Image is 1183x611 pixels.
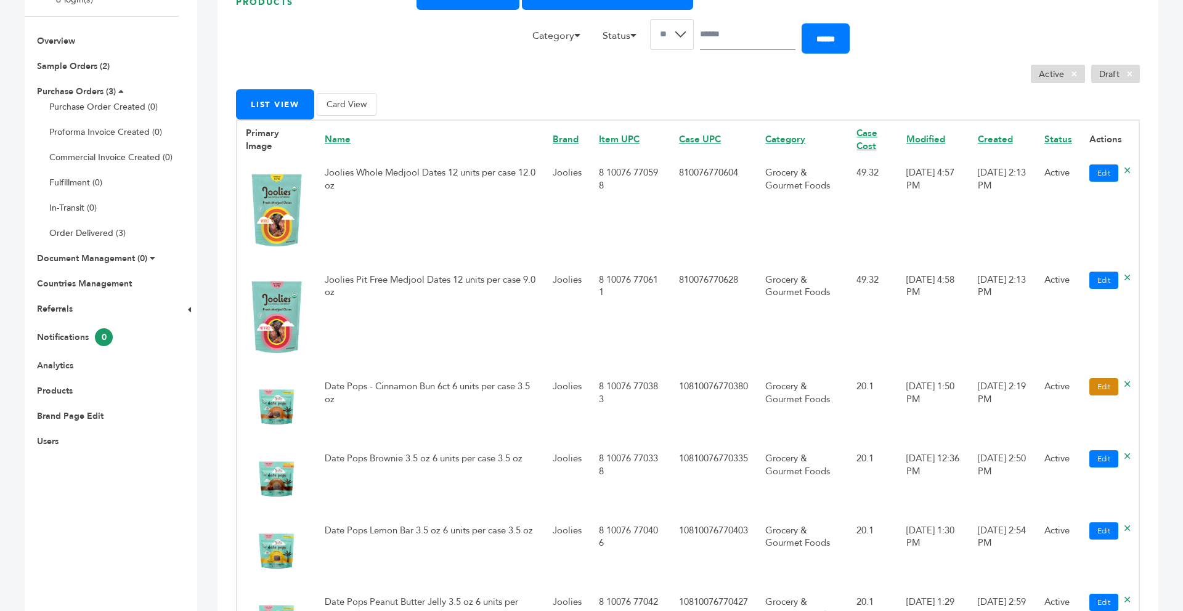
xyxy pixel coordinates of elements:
td: Joolies [544,444,590,516]
th: Actions [1081,120,1139,159]
td: Joolies [544,158,590,265]
th: Primary Image [237,120,316,159]
img: No Image [246,525,307,575]
td: [DATE] 2:50 PM [969,444,1036,516]
a: Commercial Invoice Created (0) [49,152,173,163]
td: Grocery & Gourmet Foods [757,372,848,444]
a: Edit [1089,272,1118,289]
td: Joolies [544,516,590,588]
a: Brand Page Edit [37,410,104,422]
img: No Image [246,381,307,431]
a: Purchase Order Created (0) [49,101,158,113]
td: 20.1 [848,372,898,444]
td: Date Pops - Cinnamon Bun 6ct 6 units per case 3.5 oz [316,372,544,444]
span: × [1064,67,1084,81]
a: Brand [553,133,579,145]
a: Proforma Invoice Created (0) [49,126,162,138]
td: Date Pops Brownie 3.5 oz 6 units per case 3.5 oz [316,444,544,516]
td: Grocery & Gourmet Foods [757,158,848,265]
td: 10810076770380 [670,372,757,444]
td: 10810076770403 [670,516,757,588]
td: [DATE] 4:57 PM [898,158,969,265]
a: Countries Management [37,278,132,289]
td: [DATE] 1:30 PM [898,516,969,588]
td: 20.1 [848,516,898,588]
td: [DATE] 2:54 PM [969,516,1036,588]
a: Name [325,133,351,145]
td: Grocery & Gourmet Foods [757,444,848,516]
a: Created [978,133,1013,145]
td: 8 10076 77061 1 [590,265,670,372]
a: Edit [1089,164,1118,182]
a: Analytics [37,360,73,371]
td: 10810076770335 [670,444,757,516]
a: Document Management (0) [37,253,147,264]
a: Modified [906,133,945,145]
img: No Image [246,168,307,253]
td: 20.1 [848,444,898,516]
td: Date Pops Lemon Bar 3.5 oz 6 units per case 3.5 oz [316,516,544,588]
a: Item UPC [599,133,640,145]
a: Case Cost [856,127,877,152]
a: Products [37,385,73,397]
a: Case UPC [679,133,721,145]
a: In-Transit (0) [49,202,97,214]
li: Active [1031,65,1085,83]
td: 8 10076 77040 6 [590,516,670,588]
td: Active [1036,265,1081,372]
li: Status [596,28,650,49]
a: Referrals [37,303,73,315]
td: [DATE] 2:13 PM [969,158,1036,265]
td: Joolies Whole Medjool Dates 12 units per case 12.0 oz [316,158,544,265]
a: Notifications0 [37,331,113,343]
td: Active [1036,372,1081,444]
a: Overview [37,35,75,47]
td: 8 10076 77033 8 [590,444,670,516]
button: Card View [317,93,376,116]
span: × [1120,67,1140,81]
a: Edit [1089,378,1118,395]
a: Sample Orders (2) [37,60,110,72]
td: Active [1036,444,1081,516]
td: [DATE] 2:13 PM [969,265,1036,372]
a: Edit [1089,522,1118,540]
a: Edit [1089,450,1118,467]
li: Category [526,28,594,49]
td: Joolies [544,372,590,444]
a: Fulfillment (0) [49,177,102,188]
td: 49.32 [848,158,898,265]
a: Purchase Orders (3) [37,86,116,97]
td: Active [1036,158,1081,265]
td: Joolies [544,265,590,372]
td: Grocery & Gourmet Foods [757,265,848,372]
a: Order Delivered (3) [49,227,126,239]
td: Active [1036,516,1081,588]
td: 49.32 [848,265,898,372]
td: 810076770628 [670,265,757,372]
td: 8 10076 77059 8 [590,158,670,265]
td: [DATE] 1:50 PM [898,372,969,444]
td: [DATE] 12:36 PM [898,444,969,516]
img: No Image [246,453,307,503]
td: Joolies Pit Free Medjool Dates 12 units per case 9.0 oz [316,265,544,372]
button: List View [236,89,314,119]
a: Users [37,435,59,447]
td: Grocery & Gourmet Foods [757,516,848,588]
a: Status [1044,133,1072,145]
input: Search [700,19,795,50]
td: 8 10076 77038 3 [590,372,670,444]
a: Category [765,133,805,145]
a: Edit [1089,594,1118,611]
img: No Image [246,275,307,360]
td: [DATE] 4:58 PM [898,265,969,372]
td: 810076770604 [670,158,757,265]
li: Draft [1091,65,1140,83]
td: [DATE] 2:19 PM [969,372,1036,444]
span: 0 [95,328,113,346]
